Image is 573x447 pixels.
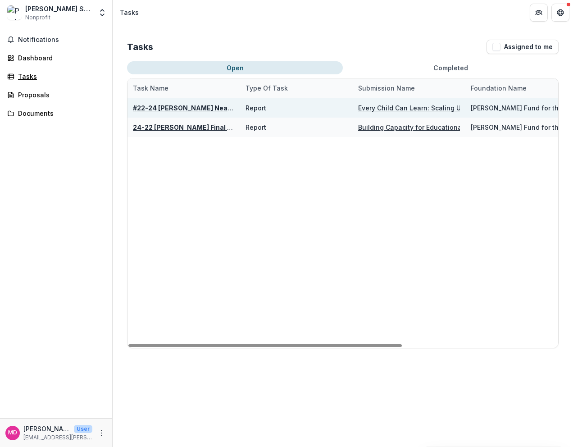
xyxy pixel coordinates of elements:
[530,4,548,22] button: Partners
[471,103,573,113] div: [PERSON_NAME] Fund for the Blind
[133,123,249,131] a: 24-22 [PERSON_NAME] Final Report
[25,4,92,14] div: [PERSON_NAME] School for the Blind
[18,90,101,100] div: Proposals
[96,4,109,22] button: Open entity switcher
[127,83,174,93] div: Task Name
[246,123,266,132] div: Report
[551,4,569,22] button: Get Help
[18,53,101,63] div: Dashboard
[4,69,109,84] a: Tasks
[127,61,343,74] button: Open
[353,78,465,98] div: Submission Name
[465,83,532,93] div: Foundation Name
[358,123,546,131] a: Building Capacity for Educational Leadership [DATE]-[DATE]
[120,8,139,17] div: Tasks
[127,78,240,98] div: Task Name
[8,430,17,436] div: Masha Devoe
[18,109,101,118] div: Documents
[96,428,107,438] button: More
[353,83,420,93] div: Submission Name
[18,72,101,81] div: Tasks
[487,40,559,54] button: Assigned to me
[4,32,109,47] button: Notifications
[133,104,272,112] a: #22-24 [PERSON_NAME] Near-Final Report
[18,36,105,44] span: Notifications
[471,123,573,132] div: [PERSON_NAME] Fund for the Blind
[4,87,109,102] a: Proposals
[116,6,142,19] nav: breadcrumb
[4,50,109,65] a: Dashboard
[240,78,353,98] div: Type of Task
[240,83,293,93] div: Type of Task
[23,424,70,433] p: [PERSON_NAME]
[4,106,109,121] a: Documents
[74,425,92,433] p: User
[23,433,92,442] p: [EMAIL_ADDRESS][PERSON_NAME][PERSON_NAME][DOMAIN_NAME]
[7,5,22,20] img: Perkins School for the Blind
[25,14,50,22] span: Nonprofit
[246,103,266,113] div: Report
[127,41,153,52] h2: Tasks
[343,61,559,74] button: Completed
